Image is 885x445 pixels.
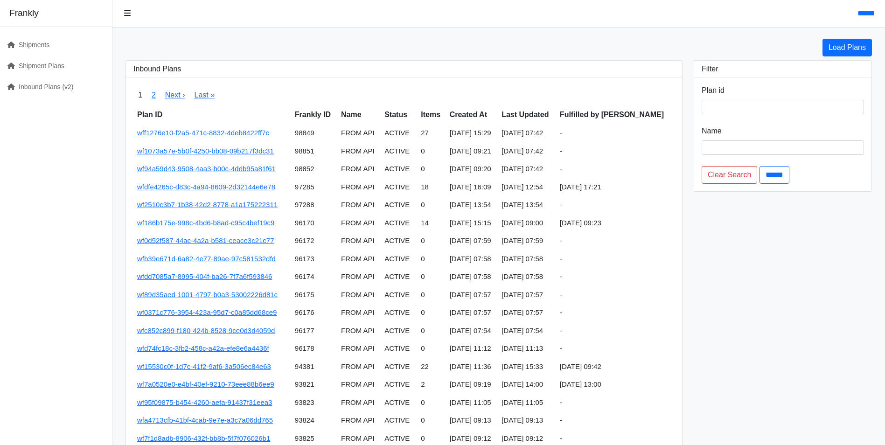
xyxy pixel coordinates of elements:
td: [DATE] 14:00 [498,375,556,394]
td: - [556,142,675,160]
td: FROM API [337,375,381,394]
th: Last Updated [498,105,556,124]
td: 96176 [291,304,337,322]
td: [DATE] 07:42 [498,160,556,178]
th: Created At [446,105,498,124]
td: - [556,124,675,142]
td: 96170 [291,214,337,232]
td: 0 [417,232,446,250]
td: 0 [417,394,446,412]
td: [DATE] 07:54 [498,322,556,340]
th: Fulfilled by [PERSON_NAME] [556,105,675,124]
td: 0 [417,196,446,214]
td: [DATE] 13:00 [556,375,675,394]
td: [DATE] 09:00 [498,214,556,232]
td: 93823 [291,394,337,412]
td: ACTIVE [381,304,417,322]
td: 0 [417,286,446,304]
a: wf15530c0f-1d7c-41f2-9af6-3a506ec84e63 [137,362,271,370]
td: 14 [417,214,446,232]
nav: pager [133,85,675,105]
td: FROM API [337,358,381,376]
td: - [556,304,675,322]
td: FROM API [337,268,381,286]
td: ACTIVE [381,375,417,394]
td: [DATE] 11:05 [498,394,556,412]
a: wf7a0520e0-e4bf-40ef-9210-73eee88b6ee9 [137,380,274,388]
td: 0 [417,304,446,322]
a: Next › [165,91,185,99]
td: [DATE] 09:23 [556,214,675,232]
td: - [556,268,675,286]
td: FROM API [337,142,381,160]
th: Frankly ID [291,105,337,124]
td: 96178 [291,340,337,358]
a: wf95f09875-b454-4260-aefa-91437f31eea3 [137,398,272,406]
td: FROM API [337,304,381,322]
td: ACTIVE [381,411,417,430]
td: [DATE] 11:05 [446,394,498,412]
td: FROM API [337,214,381,232]
td: [DATE] 09:13 [446,411,498,430]
td: - [556,160,675,178]
td: 0 [417,160,446,178]
a: wfb39e671d-6a82-4e77-89ae-97c581532dfd [137,255,276,263]
td: FROM API [337,250,381,268]
td: 97288 [291,196,337,214]
td: 93821 [291,375,337,394]
td: 96175 [291,286,337,304]
td: 0 [417,340,446,358]
td: 0 [417,142,446,160]
td: - [556,411,675,430]
a: 2 [152,91,156,99]
span: 1 [133,85,147,105]
td: [DATE] 09:42 [556,358,675,376]
h3: Filter [702,64,864,73]
td: [DATE] 07:58 [446,268,498,286]
td: 0 [417,411,446,430]
th: Name [337,105,381,124]
td: [DATE] 11:12 [446,340,498,358]
td: - [556,286,675,304]
td: - [556,250,675,268]
td: 0 [417,268,446,286]
th: Items [417,105,446,124]
td: [DATE] 07:58 [498,268,556,286]
td: 96177 [291,322,337,340]
td: - [556,322,675,340]
td: ACTIVE [381,268,417,286]
td: [DATE] 13:54 [498,196,556,214]
td: [DATE] 07:42 [498,142,556,160]
td: ACTIVE [381,358,417,376]
td: ACTIVE [381,214,417,232]
td: [DATE] 07:54 [446,322,498,340]
a: wf2510c3b7-1b38-42d2-8778-a1a175222311 [137,201,278,209]
td: 94381 [291,358,337,376]
a: wff1276e10-f2a5-471c-8832-4deb8422ff7c [137,129,269,137]
td: [DATE] 13:54 [446,196,498,214]
a: wf1073a57e-5b0f-4250-bb08-09b217f3dc31 [137,147,274,155]
td: FROM API [337,411,381,430]
td: [DATE] 07:59 [498,232,556,250]
td: FROM API [337,232,381,250]
td: [DATE] 15:29 [446,124,498,142]
td: 97285 [291,178,337,196]
td: 93824 [291,411,337,430]
td: FROM API [337,178,381,196]
td: ACTIVE [381,394,417,412]
td: ACTIVE [381,286,417,304]
a: wfc852c899-f180-424b-8528-9ce0d3d4059d [137,327,275,334]
td: [DATE] 07:57 [446,286,498,304]
a: wfd74fc18c-3fb2-458c-a42a-efe8e6a4436f [137,344,269,352]
td: [DATE] 15:33 [498,358,556,376]
td: ACTIVE [381,340,417,358]
td: [DATE] 07:58 [446,250,498,268]
td: [DATE] 17:21 [556,178,675,196]
th: Status [381,105,417,124]
a: Load Plans [822,39,872,56]
label: Plan id [702,85,725,96]
td: ACTIVE [381,160,417,178]
td: 22 [417,358,446,376]
td: [DATE] 07:58 [498,250,556,268]
td: [DATE] 07:57 [498,286,556,304]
